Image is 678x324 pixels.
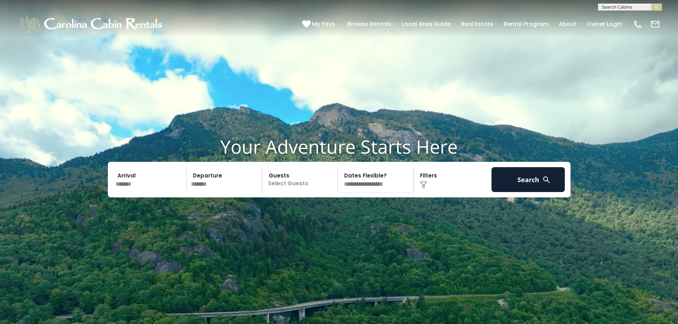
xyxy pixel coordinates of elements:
a: About [555,18,580,30]
a: Local Area Guide [398,18,454,30]
img: mail-regular-white.png [650,19,660,29]
img: phone-regular-white.png [633,19,643,29]
button: Search [492,167,565,192]
a: Real Estate [457,18,497,30]
a: My Favs [302,20,337,29]
span: My Favs [312,20,335,28]
a: Browse Rentals [344,18,395,30]
img: filter--v1.png [420,181,427,188]
img: search-regular-white.png [542,175,551,184]
h1: Your Adventure Starts Here [5,136,673,158]
img: White-1-1-2.png [18,14,165,35]
a: Rental Program [500,18,552,30]
p: Select Guests [264,167,338,192]
a: Owner Login [583,18,626,30]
